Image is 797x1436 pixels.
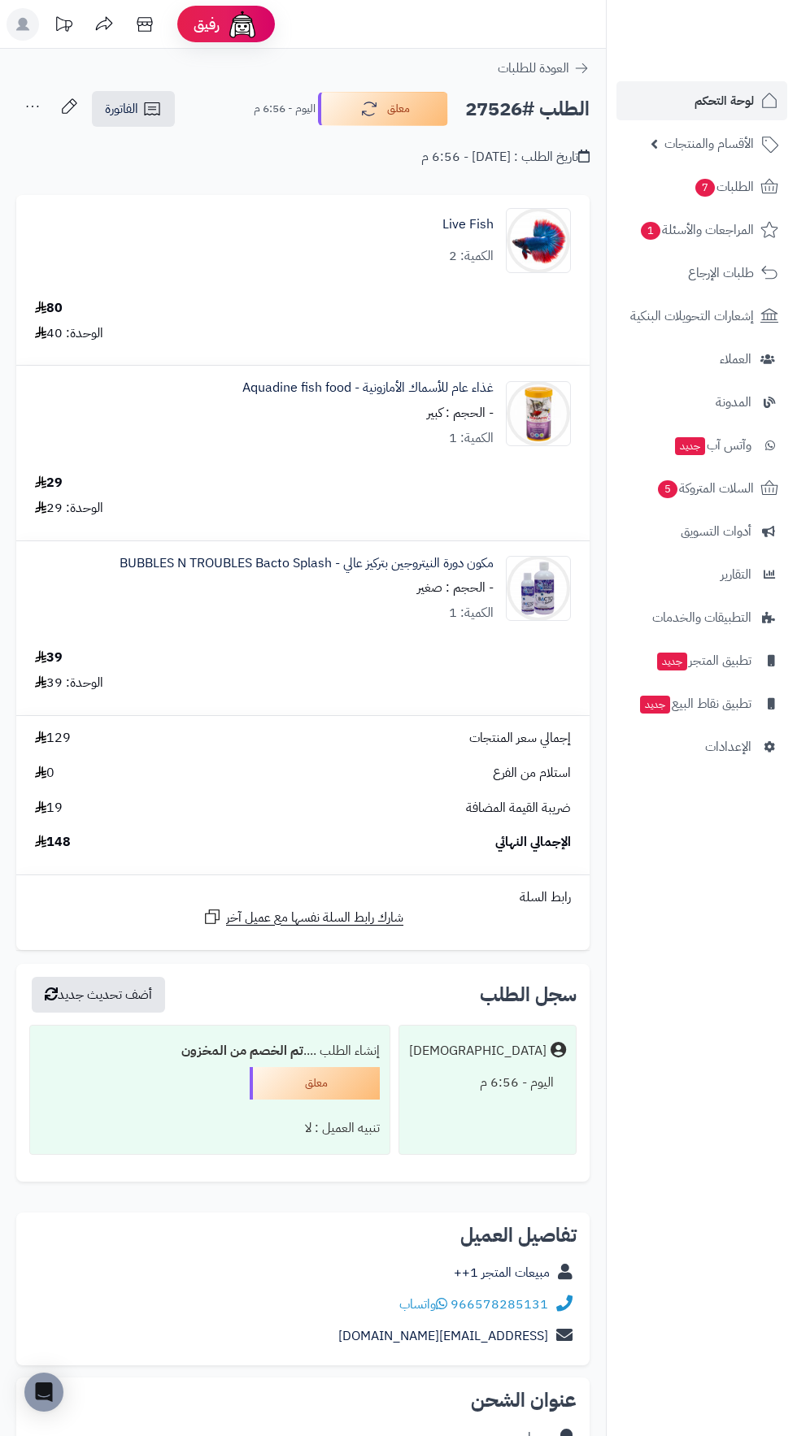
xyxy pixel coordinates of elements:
div: معلق [250,1067,380,1100]
div: تاريخ الطلب : [DATE] - 6:56 م [421,148,590,167]
a: الفاتورة [92,91,175,127]
a: Live Fish [442,215,494,234]
a: التقارير [616,555,787,594]
span: إشعارات التحويلات البنكية [630,305,754,328]
img: 1668693416-2844004-Center-1-90x90.jpg [507,208,570,273]
img: 1749082732-1707834971-Turki_Al-zahrani-(1)%D9%8A%D9%81%D8%AA%D9%86%D9%85%D8%B9%D9%87443-2000x2000... [507,556,570,621]
span: العملاء [720,348,751,371]
span: الإجمالي النهائي [495,833,571,852]
span: استلام من الفرع [493,764,571,783]
span: 19 [35,799,63,818]
span: 148 [35,833,71,852]
h2: عنوان الشحن [29,1390,577,1410]
a: الطلبات7 [616,167,787,206]
a: تطبيق المتجرجديد [616,641,787,680]
h2: الطلب #27526 [465,93,590,126]
img: 1711003036-71EcsxxyC%D8%B3%D9%8A%D9%8A%D9%8A%D8%B6%D8%B5%D8%ABWsxdsdwsxr-oL-90x90.jpg [507,381,570,446]
div: إنشاء الطلب .... [40,1035,380,1067]
span: 0 [35,764,54,783]
b: تم الخصم من المخزون [181,1041,303,1061]
span: 5 [658,480,678,499]
div: تنبيه العميل : لا [40,1113,380,1144]
a: العملاء [616,340,787,379]
a: [EMAIL_ADDRESS][DOMAIN_NAME] [338,1326,548,1346]
div: [DEMOGRAPHIC_DATA] [409,1042,547,1061]
span: أدوات التسويق [681,520,751,543]
h2: تفاصيل العميل [29,1226,577,1245]
span: ضريبة القيمة المضافة [466,799,571,818]
div: الوحدة: 40 [35,324,103,343]
a: العودة للطلبات [498,59,590,78]
a: مبيعات المتجر 1++ [454,1263,550,1282]
a: تطبيق نقاط البيعجديد [616,684,787,723]
img: ai-face.png [226,8,259,41]
a: طلبات الإرجاع [616,254,787,293]
span: التطبيقات والخدمات [652,606,751,629]
span: جديد [675,437,705,455]
a: المدونة [616,383,787,422]
span: لوحة التحكم [695,89,754,112]
a: السلات المتروكة5 [616,469,787,508]
span: إجمالي سعر المنتجات [469,729,571,748]
a: أدوات التسويق [616,512,787,551]
div: 29 [35,474,63,492]
div: 39 [35,649,63,667]
div: Open Intercom Messenger [24,1373,63,1412]
div: 80 [35,299,63,318]
span: المدونة [716,391,751,414]
span: الطلبات [694,176,754,198]
a: مكون دورة النيتروجين بتركيز عالي - BUBBLES N TROUBLES Bacto Splash [120,554,494,573]
a: شارك رابط السلة نفسها مع عميل آخر [203,907,403,927]
div: الكمية: 2 [449,247,494,266]
a: التطبيقات والخدمات [616,598,787,637]
h3: سجل الطلب [480,985,577,1004]
a: وآتس آبجديد [616,426,787,465]
a: إشعارات التحويلات البنكية [616,297,787,336]
button: أضف تحديث جديد [32,977,165,1013]
a: المراجعات والأسئلة1 [616,210,787,249]
span: 7 [695,179,716,197]
span: جديد [657,653,687,670]
div: الكمية: 1 [449,429,494,448]
span: جديد [640,696,670,714]
div: الوحدة: 29 [35,499,103,518]
span: تطبيق نقاط البيع [638,692,751,715]
span: طلبات الإرجاع [688,262,754,284]
a: 966578285131 [451,1295,548,1314]
span: 129 [35,729,71,748]
span: 1 [641,222,661,241]
div: الوحدة: 39 [35,674,103,692]
a: لوحة التحكم [616,81,787,120]
span: المراجعات والأسئلة [639,219,754,241]
span: وآتس آب [673,434,751,457]
span: الفاتورة [105,99,138,119]
a: الإعدادات [616,727,787,766]
span: شارك رابط السلة نفسها مع عميل آخر [226,909,403,927]
a: واتساب [399,1295,447,1314]
div: اليوم - 6:56 م [409,1067,566,1099]
span: التقارير [721,563,751,586]
a: غذاء عام للأسماك الأمازونية - Aquadine fish food [242,379,494,397]
span: رفيق [194,15,220,34]
button: معلق [318,92,448,126]
small: - الحجم : صغير [417,578,494,597]
small: اليوم - 6:56 م [254,101,316,117]
a: تحديثات المنصة [43,8,84,45]
small: - الحجم : كبير [427,403,494,423]
img: logo-2.png [686,37,782,72]
div: رابط السلة [23,888,583,907]
span: العودة للطلبات [498,59,569,78]
span: تطبيق المتجر [655,649,751,672]
div: الكمية: 1 [449,604,494,623]
span: الإعدادات [705,735,751,758]
span: الأقسام والمنتجات [664,132,754,155]
span: السلات المتروكة [656,477,754,500]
